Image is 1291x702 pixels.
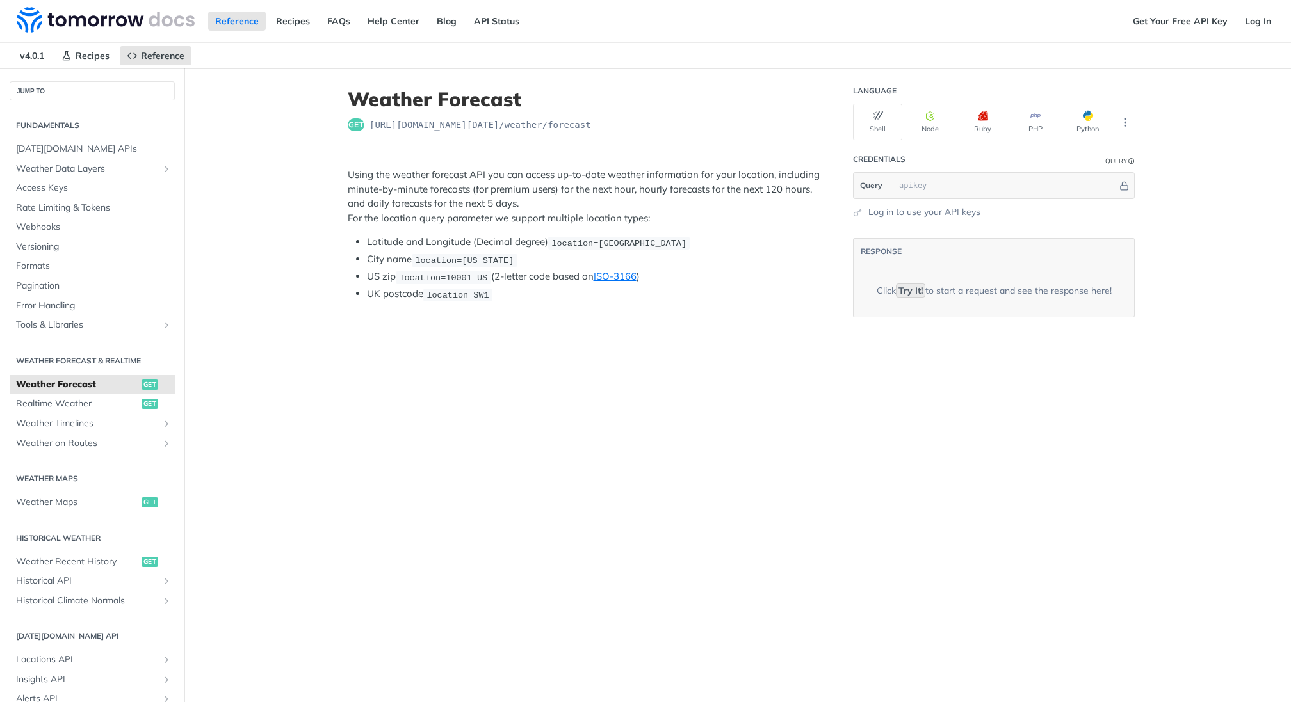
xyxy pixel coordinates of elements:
span: Insights API [16,673,158,686]
div: Credentials [853,154,905,165]
button: JUMP TO [10,81,175,100]
a: Tools & LibrariesShow subpages for Tools & Libraries [10,315,175,335]
button: Shell [853,104,902,140]
input: apikey [893,173,1117,198]
code: Try It! [896,283,925,298]
button: Show subpages for Historical Climate Normals [161,596,172,606]
p: Using the weather forecast API you can access up-to-date weather information for your location, i... [348,168,820,225]
button: Show subpages for Locations API [161,655,172,665]
a: Weather Mapsget [10,493,175,512]
button: Show subpages for Tools & Libraries [161,320,172,330]
h2: Weather Forecast & realtime [10,355,175,367]
span: Historical API [16,575,158,587]
div: QueryInformation [1105,156,1135,166]
a: Weather Data LayersShow subpages for Weather Data Layers [10,159,175,179]
a: Help Center [361,12,426,31]
h2: [DATE][DOMAIN_NAME] API [10,630,175,642]
span: Weather Data Layers [16,163,158,175]
button: Show subpages for Insights API [161,674,172,685]
a: Historical APIShow subpages for Historical API [10,571,175,591]
a: Weather Recent Historyget [10,552,175,571]
button: Ruby [958,104,1007,140]
a: Versioning [10,237,175,257]
button: Node [905,104,955,140]
a: Weather TimelinesShow subpages for Weather Timelines [10,414,175,433]
button: Show subpages for Weather on Routes [161,438,172,449]
button: Show subpages for Weather Data Layers [161,164,172,174]
a: Reference [120,46,191,65]
a: Reference [208,12,266,31]
span: Weather Maps [16,496,138,509]
a: Historical Climate NormalsShow subpages for Historical Climate Normals [10,591,175,610]
span: Historical Climate Normals [16,594,158,607]
button: Show subpages for Historical API [161,576,172,586]
a: API Status [467,12,526,31]
span: get [142,557,158,567]
button: More Languages [1116,113,1135,132]
a: Realtime Weatherget [10,394,175,413]
a: Access Keys [10,179,175,198]
button: PHP [1011,104,1060,140]
span: Rate Limiting & Tokens [16,202,172,214]
li: UK postcode [367,287,820,301]
a: Recipes [54,46,117,65]
a: [DATE][DOMAIN_NAME] APIs [10,140,175,159]
a: Log in to use your API keys [868,205,980,219]
a: Webhooks [10,218,175,237]
span: Reference [141,50,184,61]
li: US zip (2-letter code based on ) [367,269,820,284]
a: Rate Limiting & Tokens [10,198,175,218]
span: Error Handling [16,299,172,312]
button: Query [854,173,889,198]
span: Weather Timelines [16,417,158,430]
code: location=SW1 [423,289,492,301]
span: Webhooks [16,221,172,234]
a: Log In [1238,12,1278,31]
a: Locations APIShow subpages for Locations API [10,650,175,669]
i: Information [1128,158,1135,164]
button: Hide [1117,179,1131,192]
span: Pagination [16,280,172,292]
span: v4.0.1 [13,46,51,65]
button: Python [1063,104,1112,140]
span: get [142,497,158,507]
span: Weather Forecast [16,378,138,391]
a: Blog [430,12,464,31]
div: Language [853,85,897,97]
button: RESPONSE [860,245,902,258]
h2: Fundamentals [10,120,175,131]
span: get [348,118,364,131]
a: FAQs [320,12,357,31]
code: location=[US_STATE] [412,254,517,267]
span: Versioning [16,241,172,253]
span: get [142,379,158,390]
h2: Historical Weather [10,532,175,544]
span: Realtime Weather [16,397,138,410]
li: Latitude and Longitude (Decimal degree) [367,235,820,250]
span: Query [860,180,882,191]
h2: Weather Maps [10,473,175,484]
a: Error Handling [10,296,175,315]
span: https://api.tomorrow.io/v4/weather/forecast [369,118,591,131]
span: Formats [16,260,172,273]
img: Tomorrow.io Weather API Docs [17,7,195,33]
div: Click to start a request and see the response here! [877,284,1112,298]
span: Tools & Libraries [16,319,158,331]
span: Weather Recent History [16,555,138,568]
a: Weather on RoutesShow subpages for Weather on Routes [10,434,175,453]
a: Weather Forecastget [10,375,175,394]
li: City name [367,252,820,267]
span: Locations API [16,653,158,666]
h1: Weather Forecast [348,88,820,111]
a: Insights APIShow subpages for Insights API [10,670,175,689]
a: Recipes [269,12,317,31]
a: Get Your Free API Key [1126,12,1235,31]
a: Pagination [10,276,175,296]
span: get [142,399,158,409]
a: ISO-3166 [594,270,637,282]
code: location=10001 US [396,271,491,284]
span: Recipes [76,50,110,61]
span: Access Keys [16,182,172,195]
div: Query [1105,156,1127,166]
code: location=[GEOGRAPHIC_DATA] [548,237,690,250]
